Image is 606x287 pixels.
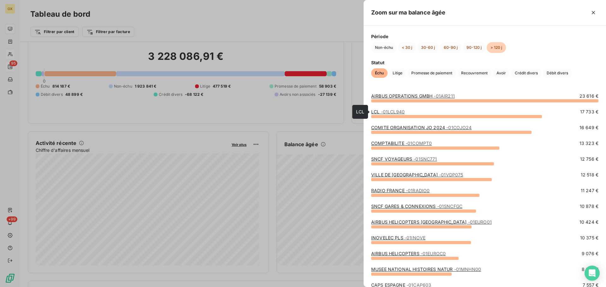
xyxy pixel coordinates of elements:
h5: Zoom sur ma balance âgée [371,8,446,17]
button: 90-120 j [463,42,485,53]
button: Recouvrement [457,68,491,78]
button: Crédit divers [511,68,542,78]
button: < 30 j [398,42,416,53]
button: > 120 j [487,42,506,53]
span: - 01SNCFGC [437,204,462,209]
span: 8 350 € [582,266,598,273]
button: Débit divers [543,68,572,78]
button: Non-échu [371,42,397,53]
span: - 01INOVE [405,235,425,240]
span: 17 733 € [580,109,598,115]
a: AIRBUS HELICOPTERS [371,251,446,256]
span: - 01RADIO0 [406,188,430,193]
a: RADIO FRANCE [371,188,430,193]
span: 13 323 € [579,140,598,146]
button: Promesse de paiement [407,68,456,78]
span: 11 247 € [581,187,598,194]
span: - 01MNHN00 [454,267,481,272]
a: COMPTABILITE [371,141,432,146]
a: COMITE ORGANISATION JO 2024 [371,125,472,130]
span: - 01EURO01 [468,219,492,225]
span: - 01COMPT0 [406,141,432,146]
a: AIRBUS HELICOPTERS [GEOGRAPHIC_DATA] [371,219,492,225]
button: 30-60 j [417,42,439,53]
a: SNCF GARES & CONNEXIONS [371,204,462,209]
button: Échu [371,68,388,78]
span: - 01EUROC0 [421,251,446,256]
span: Statut [371,59,598,66]
a: MUSEE NATIONAL HISTOIRES NATUR [371,267,481,272]
a: VILLE DE [GEOGRAPHIC_DATA] [371,172,463,177]
div: Open Intercom Messenger [585,266,600,281]
button: Avoir [493,68,510,78]
span: Période [371,33,598,40]
span: 12 756 € [580,156,598,162]
span: 23 616 € [579,93,598,99]
span: - 01LCL940 [381,109,405,114]
span: 10 375 € [580,235,598,241]
span: - 01VDP075 [439,172,463,177]
span: 12 518 € [581,172,598,178]
span: 10 878 € [580,203,598,210]
span: 10 424 € [579,219,598,225]
a: LCL [371,109,405,114]
span: - 01SNC771 [413,156,437,162]
a: INOVELEC PLS [371,235,425,240]
span: LCL [356,109,364,114]
button: 60-90 j [440,42,461,53]
a: SNCF VOYAGEURS [371,156,437,162]
a: AIRBUS OPERATIONS GMBH [371,93,455,99]
button: Litige [389,68,406,78]
span: - 01COJO24 [446,125,472,130]
span: 16 649 € [579,124,598,131]
span: - 01AIR211 [434,93,454,99]
span: 9 076 € [582,250,598,257]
